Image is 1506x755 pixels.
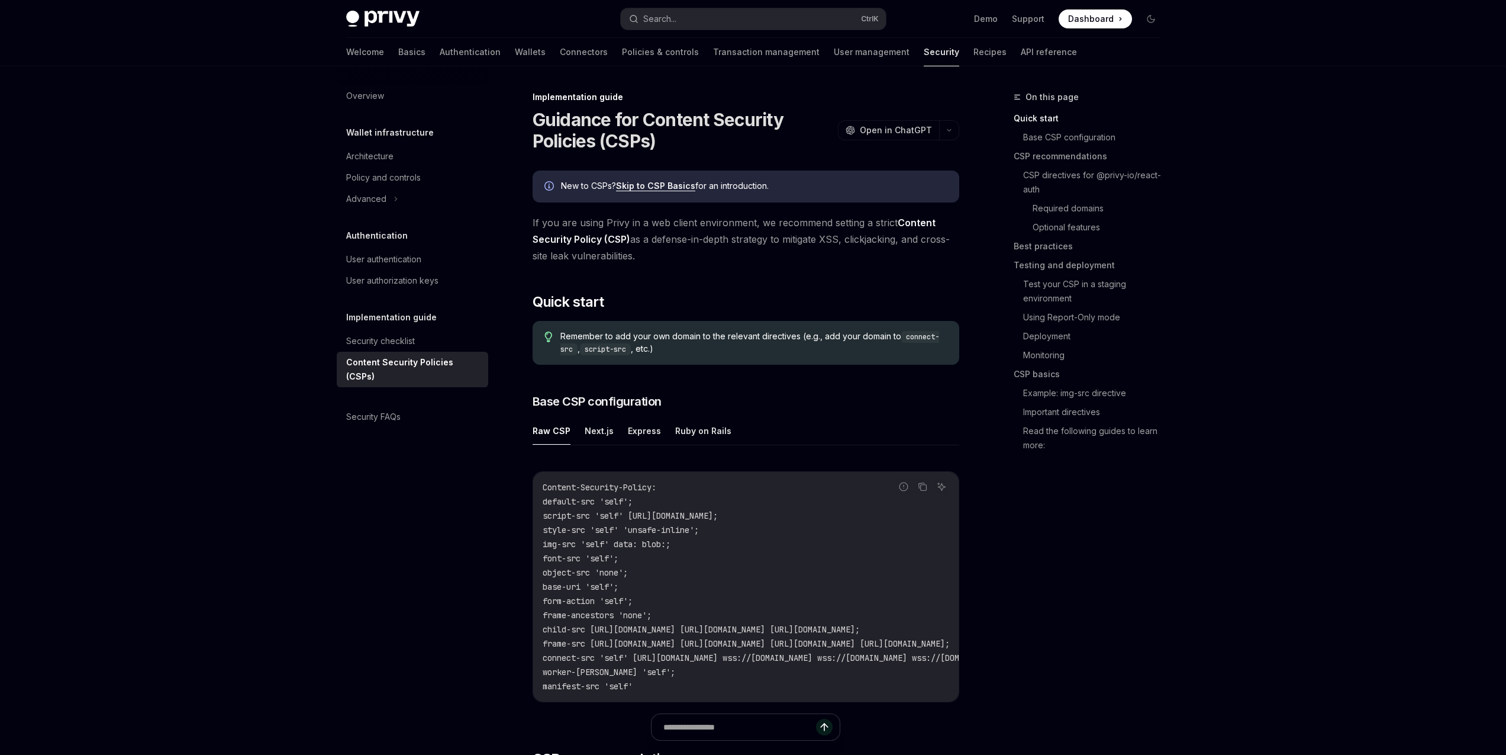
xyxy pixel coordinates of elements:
a: Connectors [560,38,608,66]
div: Architecture [346,149,394,163]
button: Report incorrect code [896,479,911,494]
a: Base CSP configuration [1023,128,1170,147]
span: base-uri 'self'; [543,581,618,592]
span: img-src 'self' data: blob:; [543,539,670,550]
a: Recipes [973,38,1007,66]
div: User authentication [346,252,421,266]
a: Skip to CSP Basics [616,181,695,191]
a: Security FAQs [337,406,488,428]
span: object-src 'none'; [543,567,628,578]
svg: Tip [544,332,553,342]
button: Toggle dark mode [1141,9,1160,28]
div: Policy and controls [346,171,421,185]
button: Express [628,417,661,445]
div: Implementation guide [533,91,959,103]
span: manifest-src 'self' [543,681,633,692]
button: Search...CtrlK [621,8,886,30]
a: Welcome [346,38,384,66]
span: Base CSP configuration [533,393,662,410]
a: CSP basics [1014,365,1170,384]
div: Search... [643,12,676,26]
a: Architecture [337,146,488,167]
span: Ctrl K [861,14,879,24]
button: Ask AI [934,479,949,494]
a: Basics [398,38,425,66]
h5: Implementation guide [346,310,437,325]
a: Important directives [1023,403,1170,422]
a: CSP directives for @privy-io/react-auth [1023,166,1170,199]
a: Read the following guides to learn more: [1023,422,1170,455]
a: Overview [337,85,488,107]
span: Remember to add your own domain to the relevant directives (e.g., add your domain to , , etc.) [560,330,947,355]
a: Policies & controls [622,38,699,66]
div: Advanced [346,192,386,206]
span: font-src 'self'; [543,553,618,564]
a: Best practices [1014,237,1170,256]
span: style-src 'self' 'unsafe-inline'; [543,525,699,535]
div: User authorization keys [346,274,438,288]
span: On this page [1026,90,1079,104]
a: Dashboard [1059,9,1132,28]
a: User authorization keys [337,270,488,291]
h1: Guidance for Content Security Policies (CSPs) [533,109,833,152]
span: Content-Security-Policy: [543,482,656,493]
div: Security checklist [346,334,415,348]
a: Test your CSP in a staging environment [1023,275,1170,308]
a: Example: img-src directive [1023,384,1170,403]
div: Security FAQs [346,410,401,424]
a: API reference [1021,38,1077,66]
button: Send message [816,719,833,735]
span: script-src 'self' [URL][DOMAIN_NAME]; [543,510,718,521]
span: If you are using Privy in a web client environment, we recommend setting a strict as a defense-in... [533,214,959,264]
div: Content Security Policies (CSPs) [346,355,481,384]
a: Security [924,38,959,66]
img: dark logo [346,11,420,27]
span: connect-src 'self' [URL][DOMAIN_NAME] wss://[DOMAIN_NAME] wss://[DOMAIN_NAME] wss://[DOMAIN_NAME]... [543,653,1210,663]
h5: Wallet infrastructure [346,126,434,140]
a: User authentication [337,249,488,270]
code: script-src [580,343,631,355]
div: Overview [346,89,384,103]
a: Optional features [1033,218,1170,237]
a: Using Report-Only mode [1023,308,1170,327]
button: Copy the contents from the code block [915,479,930,494]
a: Content Security Policies (CSPs) [337,352,488,387]
a: Security checklist [337,330,488,352]
a: Authentication [440,38,501,66]
a: Required domains [1033,199,1170,218]
span: frame-ancestors 'none'; [543,610,652,621]
a: CSP recommendations [1014,147,1170,166]
a: Support [1012,13,1044,25]
code: connect-src [560,331,939,355]
a: User management [834,38,910,66]
span: default-src 'self'; [543,496,633,507]
a: Deployment [1023,327,1170,346]
span: Dashboard [1068,13,1114,25]
a: Monitoring [1023,346,1170,365]
button: Raw CSP [533,417,570,445]
a: Transaction management [713,38,820,66]
div: New to CSPs? for an introduction. [561,180,947,193]
h5: Authentication [346,229,408,243]
button: Next.js [585,417,614,445]
span: form-action 'self'; [543,596,633,606]
button: Open in ChatGPT [838,120,939,140]
svg: Info [544,181,556,193]
a: Demo [974,13,998,25]
a: Policy and controls [337,167,488,188]
span: frame-src [URL][DOMAIN_NAME] [URL][DOMAIN_NAME] [URL][DOMAIN_NAME] [URL][DOMAIN_NAME]; [543,638,950,649]
a: Wallets [515,38,546,66]
span: Quick start [533,293,604,311]
button: Ruby on Rails [675,417,731,445]
span: child-src [URL][DOMAIN_NAME] [URL][DOMAIN_NAME] [URL][DOMAIN_NAME]; [543,624,860,635]
a: Testing and deployment [1014,256,1170,275]
span: Open in ChatGPT [860,124,932,136]
a: Quick start [1014,109,1170,128]
span: worker-[PERSON_NAME] 'self'; [543,667,675,677]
